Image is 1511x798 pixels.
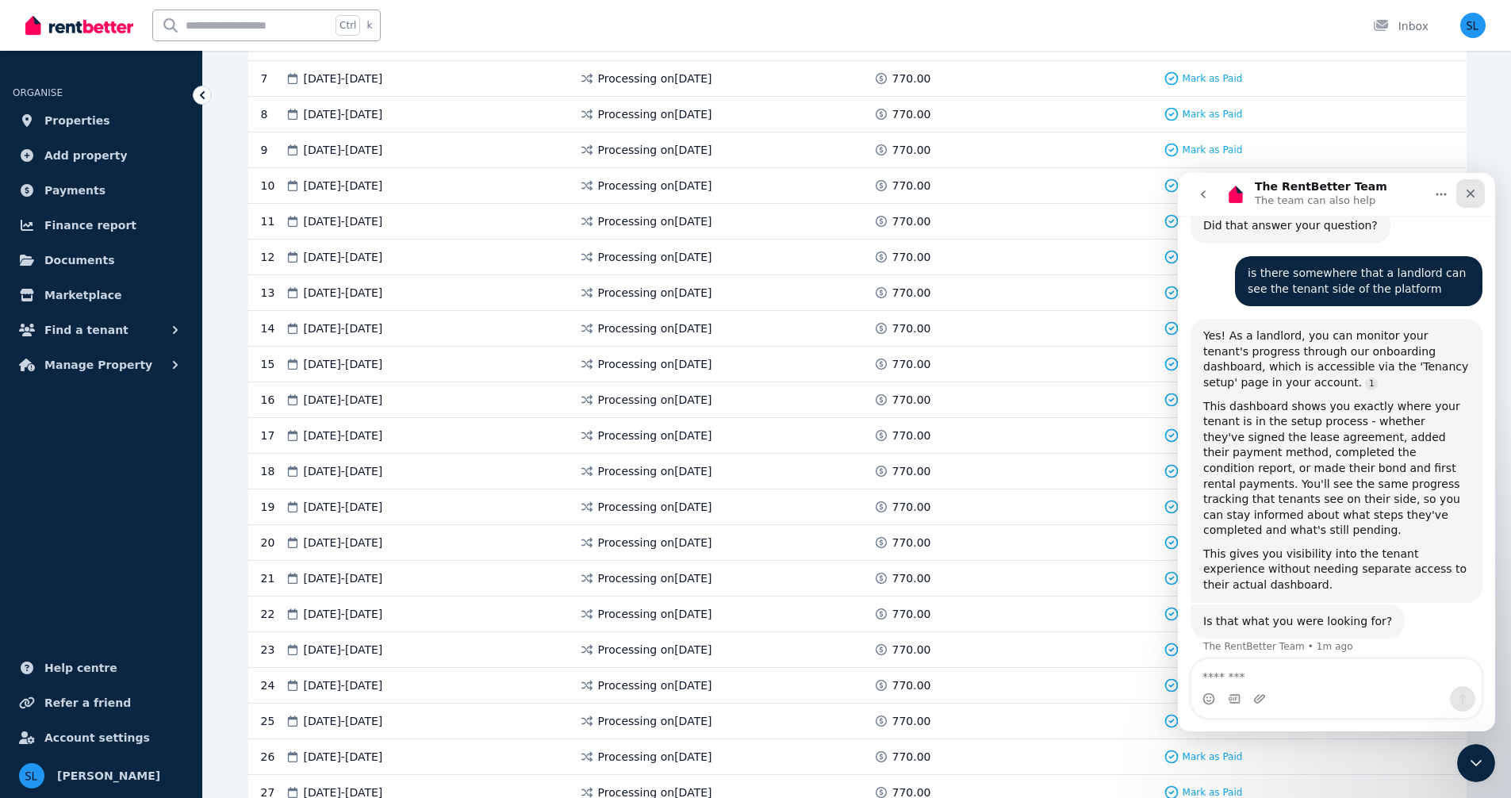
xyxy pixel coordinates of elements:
[1457,744,1495,782] iframe: Intercom live chat
[892,535,931,551] span: 770.00
[598,71,712,86] span: Processing on [DATE]
[261,320,285,336] div: 14
[1460,13,1486,38] img: Steve Langton
[261,677,285,693] div: 24
[598,106,712,122] span: Processing on [DATE]
[13,314,190,346] button: Find a tenant
[892,677,931,693] span: 770.00
[261,392,285,408] div: 16
[892,428,931,443] span: 770.00
[44,146,128,165] span: Add property
[892,642,931,658] span: 770.00
[304,285,383,301] span: [DATE] - [DATE]
[261,356,285,372] div: 15
[304,142,383,158] span: [DATE] - [DATE]
[261,606,285,622] div: 22
[598,535,712,551] span: Processing on [DATE]
[892,570,931,586] span: 770.00
[1183,144,1243,156] span: Mark as Paid
[261,106,285,122] div: 8
[261,463,285,479] div: 18
[598,213,712,229] span: Processing on [DATE]
[1178,173,1495,731] iframe: Intercom live chat
[44,320,128,340] span: Find a tenant
[25,13,133,37] img: RentBetter
[44,355,152,374] span: Manage Property
[261,570,285,586] div: 21
[304,499,383,515] span: [DATE] - [DATE]
[57,766,160,785] span: [PERSON_NAME]
[892,213,931,229] span: 770.00
[598,677,712,693] span: Processing on [DATE]
[892,106,931,122] span: 770.00
[598,642,712,658] span: Processing on [DATE]
[261,142,285,158] div: 9
[13,87,63,98] span: ORGANISE
[304,642,383,658] span: [DATE] - [DATE]
[892,392,931,408] span: 770.00
[598,463,712,479] span: Processing on [DATE]
[304,71,383,86] span: [DATE] - [DATE]
[598,392,712,408] span: Processing on [DATE]
[261,285,285,301] div: 13
[304,249,383,265] span: [DATE] - [DATE]
[304,749,383,765] span: [DATE] - [DATE]
[892,320,931,336] span: 770.00
[261,535,285,551] div: 20
[304,677,383,693] span: [DATE] - [DATE]
[44,693,131,712] span: Refer a friend
[261,713,285,729] div: 25
[598,320,712,336] span: Processing on [DATE]
[44,658,117,677] span: Help centre
[892,142,931,158] span: 770.00
[304,178,383,194] span: [DATE] - [DATE]
[261,249,285,265] div: 12
[13,209,190,241] a: Finance report
[304,106,383,122] span: [DATE] - [DATE]
[892,606,931,622] span: 770.00
[13,244,190,276] a: Documents
[598,606,712,622] span: Processing on [DATE]
[304,320,383,336] span: [DATE] - [DATE]
[598,570,712,586] span: Processing on [DATE]
[304,463,383,479] span: [DATE] - [DATE]
[304,535,383,551] span: [DATE] - [DATE]
[892,249,931,265] span: 770.00
[598,499,712,515] span: Processing on [DATE]
[304,356,383,372] span: [DATE] - [DATE]
[598,285,712,301] span: Processing on [DATE]
[1183,72,1243,85] span: Mark as Paid
[366,19,372,32] span: k
[13,279,190,311] a: Marketplace
[598,428,712,443] span: Processing on [DATE]
[44,286,121,305] span: Marketplace
[598,713,712,729] span: Processing on [DATE]
[19,763,44,788] img: Steve Langton
[261,428,285,443] div: 17
[304,428,383,443] span: [DATE] - [DATE]
[892,749,931,765] span: 770.00
[304,392,383,408] span: [DATE] - [DATE]
[304,713,383,729] span: [DATE] - [DATE]
[13,349,190,381] button: Manage Property
[13,105,190,136] a: Properties
[261,499,285,515] div: 19
[304,606,383,622] span: [DATE] - [DATE]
